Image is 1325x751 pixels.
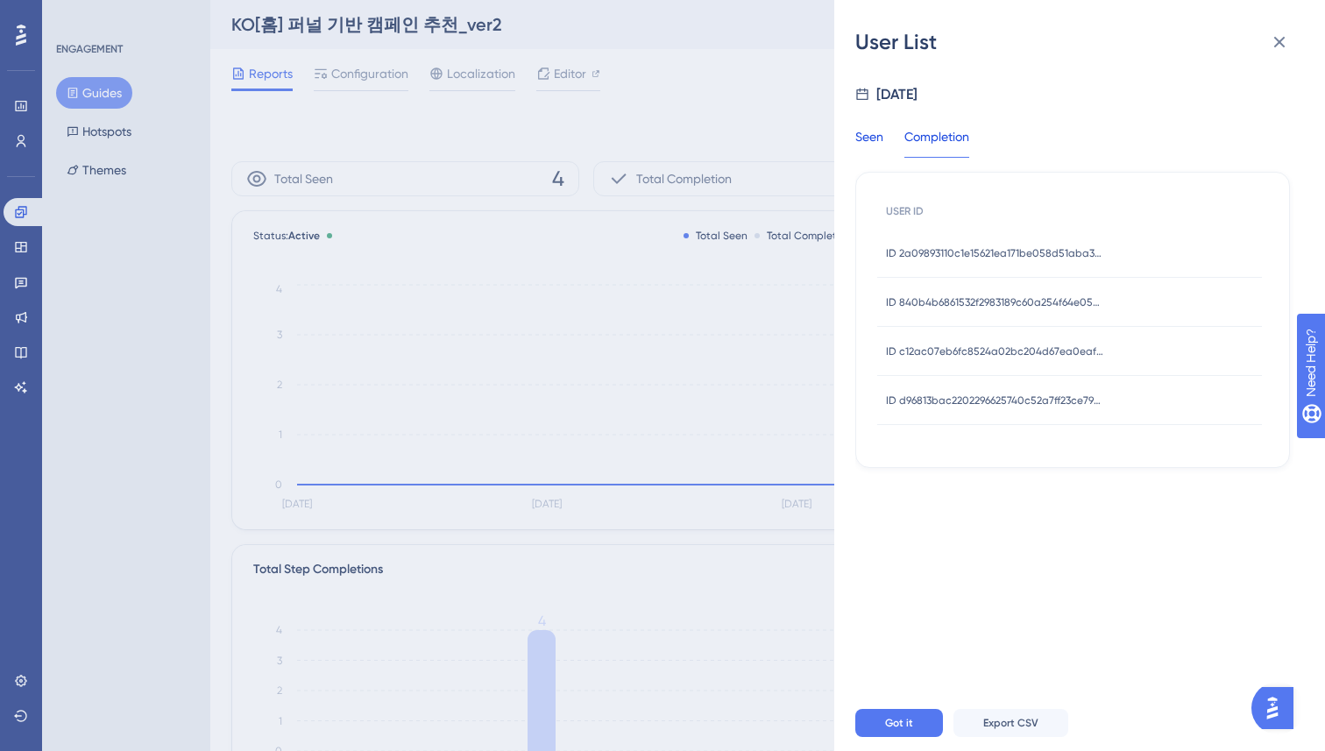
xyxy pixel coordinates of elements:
[855,28,1304,56] div: User List
[886,246,1105,260] span: ID 2a09893110c1e15621ea171be058d51aba326fe49bdb4b77b1a7322605d07c12
[886,393,1105,407] span: ID d96813bac2202296625740c52a7ff23ce79c15e8f5ebe47d41967dba6a65f0da
[41,4,110,25] span: Need Help?
[855,709,943,737] button: Got it
[886,344,1105,358] span: ID c12ac07eb6fc8524a02bc204d67ea0eaf81ab5562e8f2545c22eb14c3562d2a3
[904,126,969,158] div: Completion
[886,204,924,218] span: USER ID
[983,716,1038,730] span: Export CSV
[876,84,918,105] div: [DATE]
[1251,682,1304,734] iframe: UserGuiding AI Assistant Launcher
[953,709,1068,737] button: Export CSV
[886,295,1105,309] span: ID 840b4b6861532f2983189c60a254f64e05538a7e73918319f51de086d8b69be0
[855,126,883,158] div: Seen
[885,716,913,730] span: Got it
